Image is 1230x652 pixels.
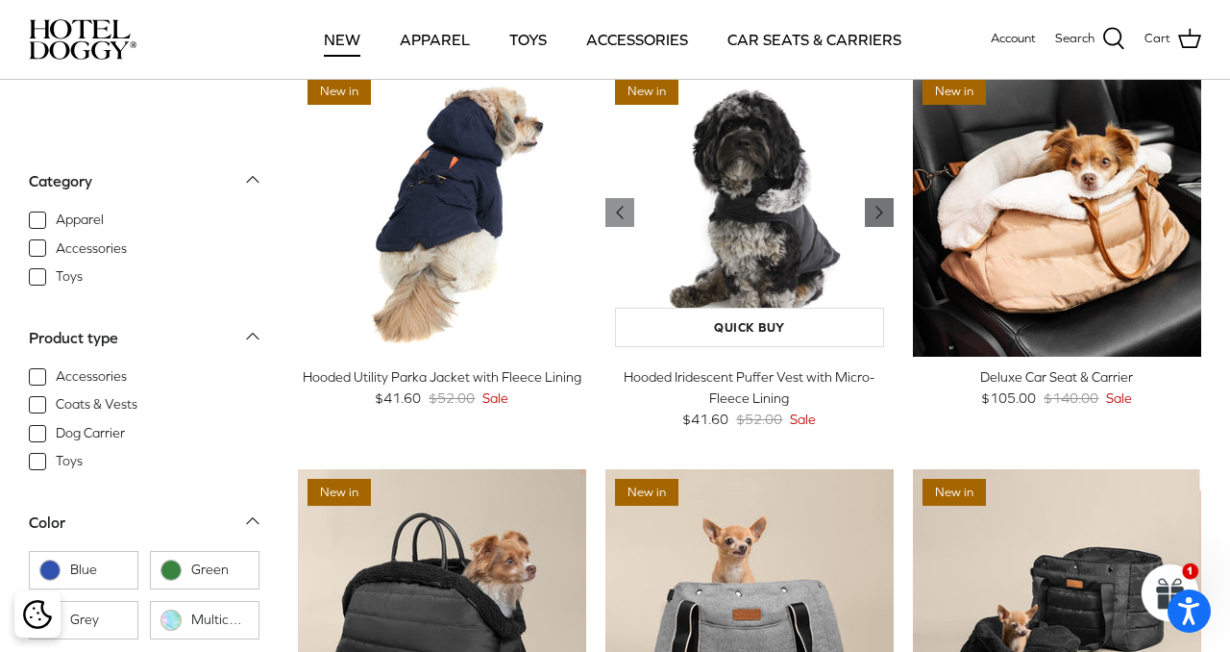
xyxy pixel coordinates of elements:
[913,366,1201,388] div: Deluxe Car Seat & Carrier
[615,78,678,106] span: New in
[56,424,125,443] span: Dog Carrier
[569,7,705,72] a: ACCESSORIES
[605,198,634,227] a: Previous
[615,479,678,507] span: New in
[56,452,83,471] span: Toys
[605,366,894,431] a: Hooded Iridescent Puffer Vest with Micro-Fleece Lining $41.60 $52.00 Sale
[736,409,782,430] span: $52.00
[605,366,894,410] div: Hooded Iridescent Puffer Vest with Micro-Fleece Lining
[615,308,884,347] a: Quick buy
[29,326,118,351] div: Product type
[790,409,816,430] span: Sale
[1044,388,1098,409] span: $140.00
[1106,388,1132,409] span: Sale
[191,611,249,630] span: Multicolor
[70,611,128,630] span: Grey
[298,68,586,357] a: Hooded Utility Parka Jacket with Fleece Lining
[1144,27,1201,52] a: Cart
[285,7,939,72] div: Primary navigation
[1055,27,1125,52] a: Search
[20,598,54,632] button: Cookie policy
[605,68,894,357] a: Hooded Iridescent Puffer Vest with Micro-Fleece Lining
[913,68,1201,357] a: Deluxe Car Seat & Carrier
[29,166,259,210] a: Category
[29,323,259,366] a: Product type
[56,395,137,414] span: Coats & Vests
[682,409,728,430] span: $41.60
[1055,29,1095,49] span: Search
[710,7,919,72] a: CAR SEATS & CARRIERS
[56,367,127,387] span: Accessories
[429,388,475,409] span: $52.00
[14,591,61,638] div: Cookie policy
[191,561,249,580] span: Green
[29,511,65,536] div: Color
[492,7,564,72] a: TOYS
[307,7,378,72] a: NEW
[991,29,1036,49] a: Account
[298,366,586,410] a: Hooded Utility Parka Jacket with Fleece Lining $41.60 $52.00 Sale
[991,31,1036,45] span: Account
[981,388,1036,409] span: $105.00
[29,508,259,551] a: Color
[913,366,1201,410] a: Deluxe Car Seat & Carrier $105.00 $140.00 Sale
[482,388,508,409] span: Sale
[56,267,83,287] span: Toys
[23,600,52,629] img: Cookie policy
[56,239,127,259] span: Accessories
[922,78,986,106] span: New in
[922,479,986,507] span: New in
[29,169,92,194] div: Category
[70,561,128,580] span: Blue
[1144,29,1170,49] span: Cart
[307,479,371,507] span: New in
[382,7,487,72] a: APPAREL
[307,78,371,106] span: New in
[298,366,586,388] div: Hooded Utility Parka Jacket with Fleece Lining
[29,19,136,60] img: hoteldoggycom
[865,198,894,227] a: Previous
[56,211,104,230] span: Apparel
[375,388,421,409] span: $41.60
